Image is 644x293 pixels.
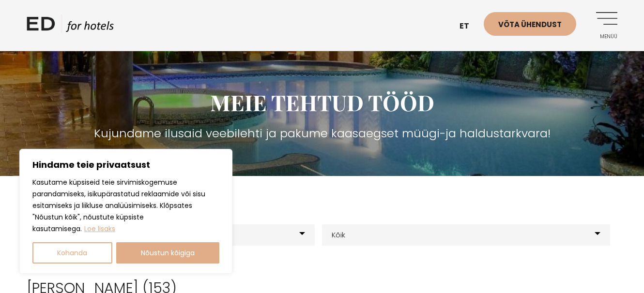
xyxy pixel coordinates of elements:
[591,34,617,40] span: Menüü
[455,15,484,38] a: et
[591,12,617,39] a: Menüü
[32,159,219,171] p: Hindame teie privaatsust
[116,242,220,264] button: Nõustun kõigiga
[27,200,617,215] h4: Filtreerige meie töid
[210,88,434,117] span: MEIE TEHTUD TÖÖD
[484,12,576,36] a: Võta ühendust
[84,223,116,234] a: Loe lisaks
[32,242,112,264] button: Kohanda
[27,125,617,142] h3: Kujundame ilusaid veebilehti ja pakume kaasaegset müügi-ja haldustarkvara!
[32,176,219,234] p: Kasutame küpsiseid teie sirvimiskogemuse parandamiseks, isikupärastatud reklaamide või sisu esita...
[27,15,114,39] a: ED HOTELS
